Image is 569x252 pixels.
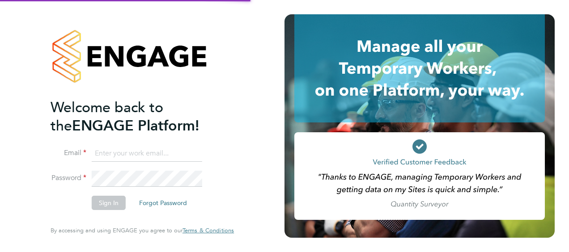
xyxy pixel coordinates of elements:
span: By accessing and using ENGAGE you agree to our [51,227,234,234]
h2: ENGAGE Platform! [51,98,225,135]
label: Email [51,148,86,158]
span: Welcome back to the [51,99,163,134]
button: Sign In [92,196,126,210]
button: Forgot Password [132,196,194,210]
input: Enter your work email... [92,146,202,162]
label: Password [51,173,86,183]
a: Terms & Conditions [183,227,234,234]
